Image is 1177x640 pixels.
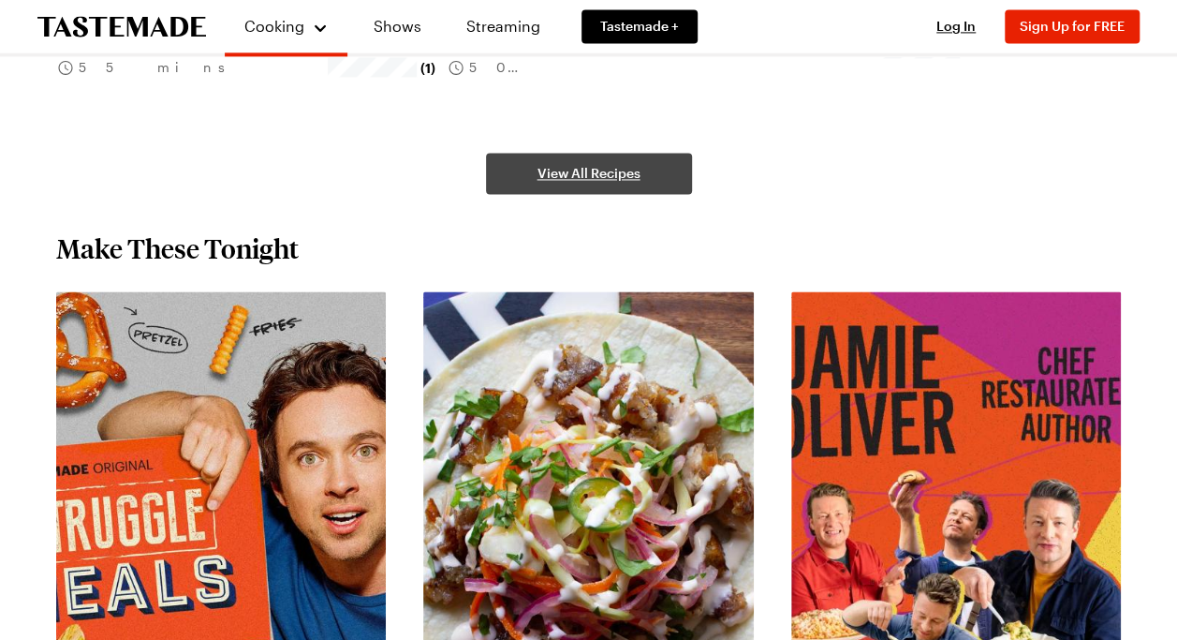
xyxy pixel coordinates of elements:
[537,164,640,183] span: View All Recipes
[600,17,679,36] span: Tastemade +
[423,293,715,311] a: View full content for Weeknight Favorites
[919,17,993,36] button: Log In
[581,9,698,43] a: Tastemade +
[1005,9,1140,43] button: Sign Up for FREE
[1020,18,1125,34] span: Sign Up for FREE
[243,7,329,45] button: Cooking
[791,293,1015,334] a: View full content for Recipes by Jamie Oliver
[244,17,304,35] span: Cooking
[56,231,299,265] h2: Make These Tonight
[56,293,310,311] a: View full content for Struggle Meals
[486,153,692,194] a: View All Recipes
[37,16,206,37] a: To Tastemade Home Page
[936,18,976,34] span: Log In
